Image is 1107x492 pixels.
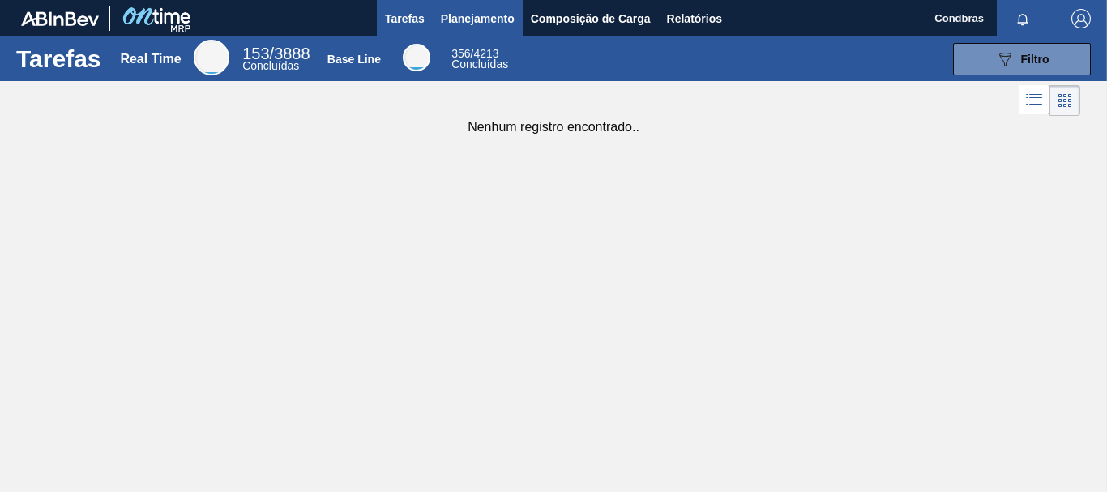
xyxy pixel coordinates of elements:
button: Notificações [997,7,1049,30]
div: Base Line [451,49,508,70]
img: TNhmsLtSVTkK8tSr43FrP2fwEKptu5GPRR3wAAAABJRU5ErkJggg== [21,11,99,26]
div: Visão em Cards [1049,85,1080,116]
div: Real Time [242,47,310,71]
span: Tarefas [385,9,425,28]
div: Base Line [403,44,430,71]
span: Filtro [1021,53,1049,66]
span: 356 [451,47,470,60]
div: Base Line [327,53,381,66]
div: Real Time [194,40,229,75]
span: Concluídas [242,59,299,72]
img: Logout [1071,9,1091,28]
span: Composição de Carga [531,9,651,28]
span: / 3888 [242,45,310,62]
span: Relatórios [667,9,722,28]
span: Concluídas [451,58,508,71]
h1: Tarefas [16,49,101,68]
span: / 4213 [451,47,498,60]
span: 153 [242,45,269,62]
button: Filtro [953,43,1091,75]
div: Real Time [120,52,181,66]
div: Visão em Lista [1019,85,1049,116]
span: Planejamento [441,9,515,28]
